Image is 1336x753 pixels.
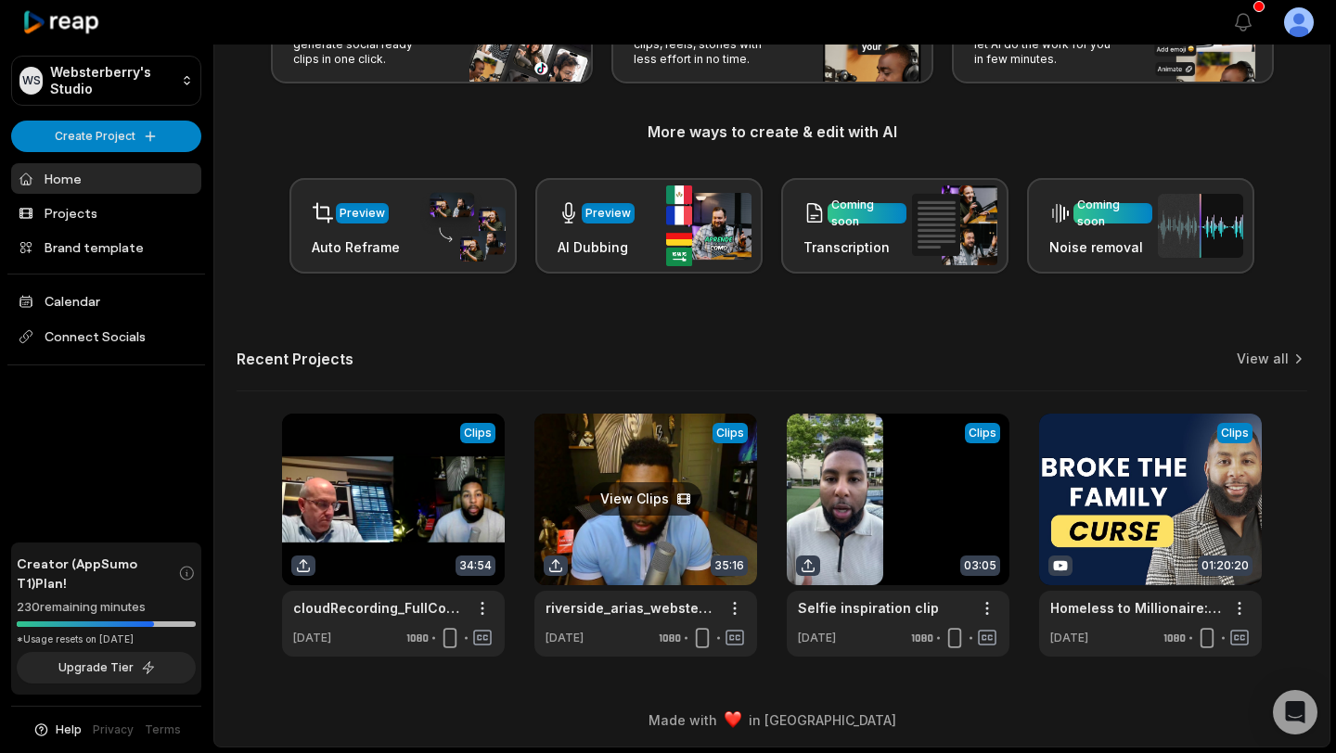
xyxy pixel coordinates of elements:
[237,121,1307,143] h3: More ways to create & edit with AI
[11,232,201,262] a: Brand template
[93,721,134,738] a: Privacy
[1049,237,1152,257] h3: Noise removal
[798,598,939,618] a: Selfie inspiration clip
[50,64,173,97] p: Websterberry's Studio
[237,350,353,368] h2: Recent Projects
[974,22,1118,67] p: Forget hours of editing, let AI do the work for you in few minutes.
[1237,350,1289,368] a: View all
[293,598,464,618] a: cloudRecording_FullConference_Take_1 (1)
[11,320,201,353] span: Connect Socials
[1077,197,1149,230] div: Coming soon
[831,197,903,230] div: Coming soon
[293,22,437,67] p: From long videos generate social ready clips in one click.
[803,237,906,257] h3: Transcription
[11,198,201,228] a: Projects
[634,22,777,67] p: Add captions to your clips, reels, stories with less effort in no time.
[17,554,178,593] span: Creator (AppSumo T1) Plan!
[1158,194,1243,258] img: noise_removal.png
[17,632,196,646] div: *Usage resets on [DATE]
[11,163,201,194] a: Home
[312,237,400,257] h3: Auto Reframe
[56,721,82,738] span: Help
[666,185,751,266] img: ai_dubbing.png
[11,286,201,316] a: Calendar
[546,598,716,618] a: riverside_arias_websterberry_raw-video-cfr_rashad_woods's stud_0405
[340,205,385,222] div: Preview
[585,205,631,222] div: Preview
[11,121,201,152] button: Create Project
[420,190,506,262] img: auto_reframe.png
[912,185,997,265] img: transcription.png
[145,721,181,738] a: Terms
[725,711,741,728] img: heart emoji
[17,598,196,617] div: 230 remaining minutes
[1050,598,1221,618] a: Homeless to Millionaire: How I Built My Digital Marketing Empire | [PERSON_NAME] Websterberry E20
[558,237,635,257] h3: AI Dubbing
[19,67,43,95] div: WS
[1273,690,1317,734] div: Open Intercom Messenger
[17,652,196,683] button: Upgrade Tier
[231,710,1313,730] div: Made with in [GEOGRAPHIC_DATA]
[32,721,82,738] button: Help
